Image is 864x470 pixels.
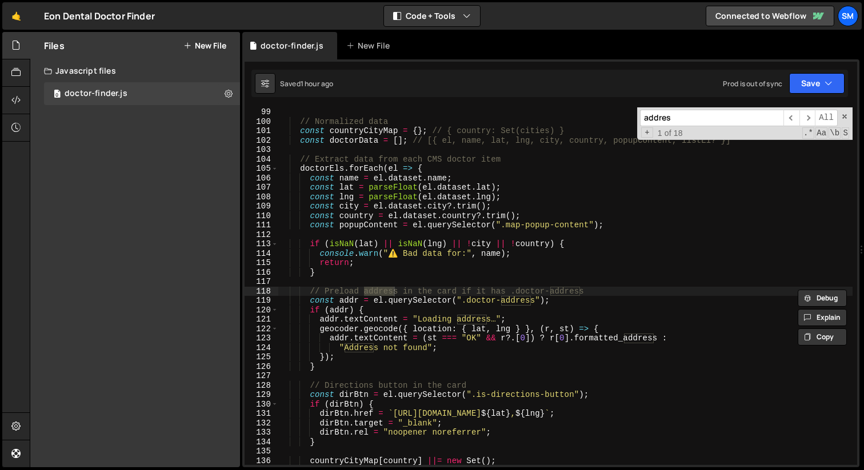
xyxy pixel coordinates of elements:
[245,230,278,240] div: 112
[183,41,226,50] button: New File
[245,126,278,136] div: 101
[44,39,65,52] h2: Files
[245,183,278,192] div: 107
[798,309,847,326] button: Explain
[301,79,334,89] div: 1 hour ago
[2,2,30,30] a: 🤙
[842,127,849,139] span: Search In Selection
[245,258,278,268] div: 115
[245,343,278,353] div: 124
[245,202,278,211] div: 109
[245,437,278,447] div: 134
[802,127,814,139] span: RegExp Search
[798,290,847,307] button: Debug
[829,127,841,139] span: Whole Word Search
[815,110,838,126] span: Alt-Enter
[706,6,834,26] a: Connected to Webflow
[815,127,827,139] span: CaseSensitive Search
[245,174,278,183] div: 106
[245,334,278,343] div: 123
[245,419,278,428] div: 132
[30,59,240,82] div: Javascript files
[245,362,278,372] div: 126
[245,381,278,391] div: 128
[245,428,278,437] div: 133
[245,296,278,306] div: 119
[838,6,858,26] a: Sm
[245,249,278,259] div: 114
[245,306,278,315] div: 120
[245,456,278,466] div: 136
[346,40,394,51] div: New File
[245,192,278,202] div: 108
[245,211,278,221] div: 110
[640,110,783,126] input: Search for
[245,324,278,334] div: 122
[245,117,278,127] div: 100
[261,40,323,51] div: doctor-finder.js
[384,6,480,26] button: Code + Tools
[245,239,278,249] div: 113
[245,164,278,174] div: 105
[245,155,278,164] div: 104
[54,90,61,99] span: 0
[789,73,845,94] button: Save
[245,371,278,381] div: 127
[245,400,278,409] div: 130
[245,136,278,146] div: 102
[245,390,278,400] div: 129
[245,268,278,278] div: 116
[783,110,799,126] span: ​
[65,89,127,99] div: doctor-finder.js
[798,328,847,346] button: Copy
[245,409,278,419] div: 131
[245,447,278,456] div: 135
[653,128,687,138] span: 1 of 18
[245,277,278,287] div: 117
[245,352,278,362] div: 125
[245,287,278,296] div: 118
[799,110,815,126] span: ​
[641,127,653,138] span: Toggle Replace mode
[723,79,782,89] div: Prod is out of sync
[245,145,278,155] div: 103
[44,9,155,23] div: Eon Dental Doctor Finder
[245,315,278,324] div: 121
[245,220,278,230] div: 111
[245,107,278,117] div: 99
[280,79,333,89] div: Saved
[44,82,240,105] div: 16556/44997.js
